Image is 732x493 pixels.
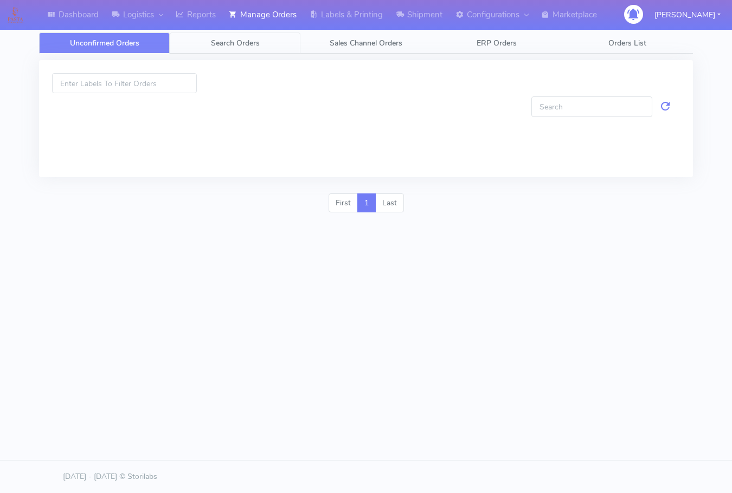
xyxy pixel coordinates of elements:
[52,73,197,93] input: Enter Labels To Filter Orders
[531,96,653,116] input: Search
[70,38,139,48] span: Unconfirmed Orders
[646,4,729,26] button: [PERSON_NAME]
[608,38,646,48] span: Orders List
[357,193,376,213] a: 1
[39,33,693,54] ul: Tabs
[211,38,260,48] span: Search Orders
[477,38,517,48] span: ERP Orders
[330,38,402,48] span: Sales Channel Orders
